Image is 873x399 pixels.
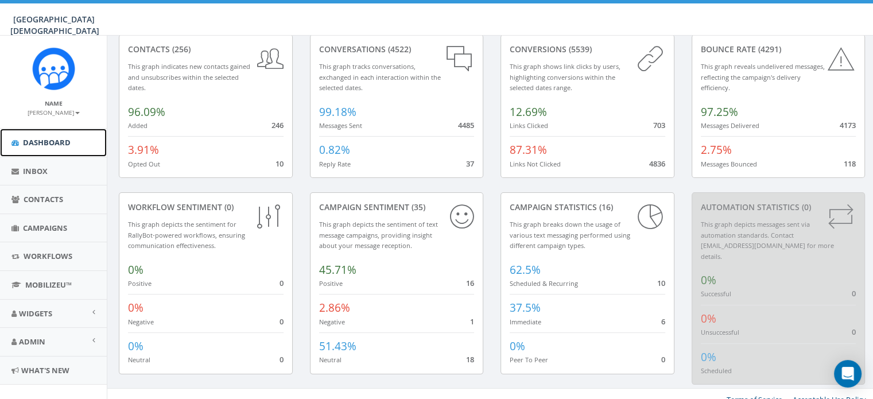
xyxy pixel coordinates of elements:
small: Messages Sent [319,121,362,130]
span: 246 [271,120,284,130]
span: 0 [661,354,665,365]
span: 96.09% [128,104,165,119]
span: (5539) [567,44,592,55]
span: 18 [466,354,474,365]
span: Workflows [24,251,72,261]
span: (0) [800,202,811,212]
span: (4291) [756,44,781,55]
span: 99.18% [319,104,356,119]
small: This graph depicts the sentiment of text message campaigns, providing insight about your message ... [319,220,438,250]
small: This graph tracks conversations, exchanged in each interaction within the selected dates. [319,62,441,92]
div: Bounce Rate [701,44,856,55]
span: 0% [128,262,143,277]
span: (256) [170,44,191,55]
div: conversations [319,44,475,55]
span: 0 [852,288,856,299]
span: Campaigns [23,223,67,233]
div: Workflow Sentiment [128,202,284,213]
small: Links Clicked [510,121,548,130]
small: Positive [128,279,152,288]
span: 87.31% [510,142,547,157]
div: contacts [128,44,284,55]
span: 10 [657,278,665,288]
small: This graph indicates new contacts gained and unsubscribes within the selected dates. [128,62,250,92]
small: Immediate [510,317,541,326]
span: Contacts [24,194,63,204]
div: conversions [510,44,665,55]
small: Added [128,121,148,130]
span: 118 [844,158,856,169]
span: 51.43% [319,339,356,354]
small: This graph depicts messages sent via automation standards. Contact [EMAIL_ADDRESS][DOMAIN_NAME] f... [701,220,834,261]
small: [PERSON_NAME] [28,109,80,117]
small: Scheduled [701,366,732,375]
span: 703 [653,120,665,130]
span: MobilizeU™ [25,280,72,290]
div: Campaign Statistics [510,202,665,213]
div: Open Intercom Messenger [834,360,862,388]
small: Scheduled & Recurring [510,279,578,288]
span: 4485 [458,120,474,130]
span: 0% [128,300,143,315]
span: 0% [701,311,716,326]
span: 0.82% [319,142,350,157]
small: Neutral [319,355,342,364]
small: Neutral [128,355,150,364]
span: 0 [280,354,284,365]
small: This graph breaks down the usage of various text messaging performed using different campaign types. [510,220,630,250]
small: Negative [128,317,154,326]
span: 0% [510,339,525,354]
img: Rally_Corp_Icon_1.png [32,47,75,90]
small: Successful [701,289,731,298]
span: 2.86% [319,300,350,315]
span: 10 [276,158,284,169]
span: 16 [466,278,474,288]
span: 37 [466,158,474,169]
span: (16) [597,202,613,212]
span: 0 [280,316,284,327]
small: This graph depicts the sentiment for RallyBot-powered workflows, ensuring communication effective... [128,220,245,250]
small: Opted Out [128,160,160,168]
small: This graph shows link clicks by users, highlighting conversions within the selected dates range. [510,62,620,92]
span: Inbox [23,166,48,176]
span: 1 [470,316,474,327]
div: Campaign Sentiment [319,202,475,213]
span: 45.71% [319,262,356,277]
a: [PERSON_NAME] [28,107,80,117]
small: This graph reveals undelivered messages, reflecting the campaign's delivery efficiency. [701,62,825,92]
small: Negative [319,317,345,326]
span: What's New [21,365,69,375]
span: 37.5% [510,300,541,315]
span: 62.5% [510,262,541,277]
span: 2.75% [701,142,732,157]
span: 0 [280,278,284,288]
span: 0% [128,339,143,354]
div: Automation Statistics [701,202,856,213]
small: Name [45,99,63,107]
small: Positive [319,279,343,288]
span: 97.25% [701,104,738,119]
small: Reply Rate [319,160,351,168]
small: Peer To Peer [510,355,548,364]
span: 0% [701,350,716,365]
span: Widgets [19,308,52,319]
span: (35) [409,202,425,212]
span: 12.69% [510,104,547,119]
span: (0) [222,202,234,212]
span: 0% [701,273,716,288]
span: (4522) [386,44,411,55]
small: Messages Delivered [701,121,759,130]
span: 4836 [649,158,665,169]
span: 0 [852,327,856,337]
span: 4173 [840,120,856,130]
span: Admin [19,336,45,347]
span: 6 [661,316,665,327]
span: 3.91% [128,142,159,157]
small: Unsuccessful [701,328,739,336]
span: Dashboard [23,137,71,148]
small: Messages Bounced [701,160,757,168]
span: [GEOGRAPHIC_DATA][DEMOGRAPHIC_DATA] [10,14,99,36]
small: Links Not Clicked [510,160,561,168]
